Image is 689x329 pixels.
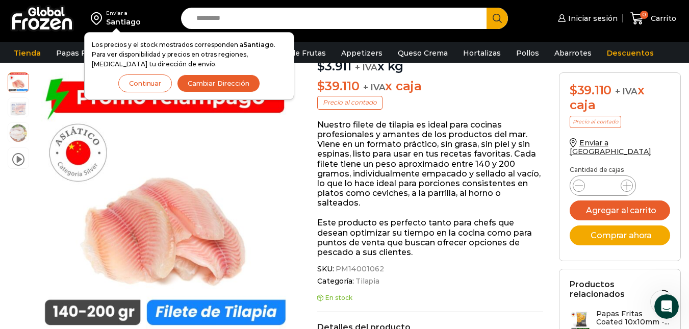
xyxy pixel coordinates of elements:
[8,98,29,118] span: tilapia-4
[92,40,287,69] p: Los precios y el stock mostrados corresponden a . Para ver disponibilidad y precios en otras regi...
[8,71,29,92] span: tilapia relampago
[243,41,274,48] strong: Santiago
[9,43,46,63] a: Tienda
[570,225,671,245] button: Comprar ahora
[393,43,453,63] a: Queso Crema
[317,265,543,273] span: SKU:
[570,116,621,128] p: Precio al contado
[596,310,671,327] h3: Papas Fritas Coated 10x10mm -...
[317,277,543,286] span: Categoría:
[317,79,543,94] p: x caja
[317,218,543,257] p: Este producto es perfecto tanto para chefs que desean optimizar su tiempo en la cocina como para ...
[628,7,679,31] a: 0 Carrito
[458,43,506,63] a: Hortalizas
[334,265,384,273] span: PM14001062
[593,179,613,193] input: Product quantity
[654,294,679,319] iframe: Intercom live chat
[317,120,543,208] p: Nuestro filete de tilapia es ideal para cocinas profesionales y amantes de los productos del mar....
[317,59,325,73] span: $
[570,83,671,113] div: x caja
[570,83,577,97] span: $
[570,138,651,156] a: Enviar a [GEOGRAPHIC_DATA]
[262,43,331,63] a: Pulpa de Frutas
[317,79,325,93] span: $
[487,8,508,29] button: Search button
[363,82,386,92] span: + IVA
[615,86,637,96] span: + IVA
[570,280,671,299] h2: Productos relacionados
[317,79,359,93] bdi: 39.110
[570,83,611,97] bdi: 39.110
[177,74,260,92] button: Cambiar Dirección
[317,59,351,73] bdi: 3.911
[570,166,671,173] p: Cantidad de cajas
[336,43,388,63] a: Appetizers
[317,294,543,301] p: En stock
[566,13,618,23] span: Iniciar sesión
[570,200,671,220] button: Agregar al carrito
[106,17,141,27] div: Santiago
[354,277,379,286] a: Tilapia
[317,96,382,109] p: Precio al contado
[106,10,141,17] div: Enviar a
[355,62,377,72] span: + IVA
[602,43,659,63] a: Descuentos
[8,123,29,143] span: plato-tilapia
[511,43,544,63] a: Pollos
[51,43,108,63] a: Papas Fritas
[118,74,172,92] button: Continuar
[549,43,597,63] a: Abarrotes
[91,10,106,27] img: address-field-icon.svg
[555,8,618,29] a: Iniciar sesión
[648,13,676,23] span: Carrito
[640,11,648,19] span: 0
